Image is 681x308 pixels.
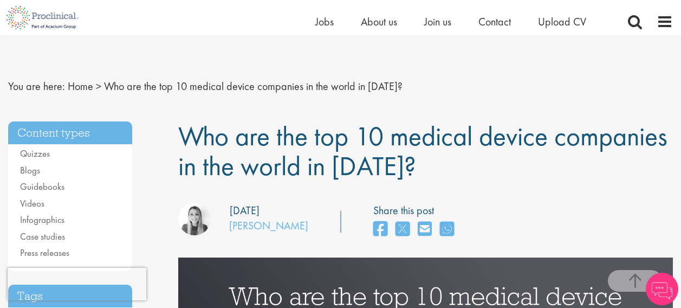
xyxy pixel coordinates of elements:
[424,15,451,29] a: Join us
[104,79,403,93] span: Who are the top 10 medical device companies in the world in [DATE]?
[20,230,65,242] a: Case studies
[8,79,65,93] span: You are here:
[8,268,146,300] iframe: reCAPTCHA
[361,15,397,29] a: About us
[20,214,64,226] a: Infographics
[20,197,44,209] a: Videos
[230,203,260,219] div: [DATE]
[20,247,69,259] a: Press releases
[178,203,211,235] img: Hannah Burke
[478,15,511,29] a: Contact
[229,219,308,233] a: [PERSON_NAME]
[373,203,459,219] label: Share this post
[20,147,50,159] a: Quizzes
[178,119,667,183] span: Who are the top 10 medical device companies in the world in [DATE]?
[646,273,678,305] img: Chatbot
[418,218,432,241] a: share on email
[20,164,40,176] a: Blogs
[440,218,454,241] a: share on whats app
[373,218,387,241] a: share on facebook
[20,181,64,193] a: Guidebooks
[538,15,586,29] a: Upload CV
[68,79,93,93] a: breadcrumb link
[315,15,334,29] a: Jobs
[8,121,132,145] h3: Content types
[395,218,410,241] a: share on twitter
[96,79,101,93] span: >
